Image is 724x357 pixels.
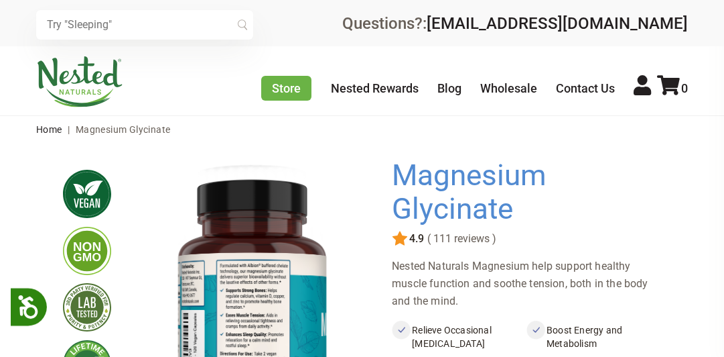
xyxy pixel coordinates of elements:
li: Relieve Occasional [MEDICAL_DATA] [392,321,526,353]
a: Blog [437,81,461,95]
img: vegan [63,170,111,218]
div: Nested Naturals Magnesium help support healthy muscle function and soothe tension, both in the bo... [392,258,661,310]
span: ( 111 reviews ) [424,233,496,245]
span: Magnesium Glycinate [76,124,171,135]
a: Contact Us [556,81,615,95]
span: | [64,124,73,135]
nav: breadcrumbs [36,116,688,143]
img: star.svg [392,231,408,247]
li: Boost Energy and Metabolism [526,321,661,353]
a: [EMAIL_ADDRESS][DOMAIN_NAME] [427,14,688,33]
img: Nested Naturals [36,56,123,107]
input: Try "Sleeping" [36,10,253,40]
span: 0 [681,81,688,95]
a: 0 [657,81,688,95]
h1: Magnesium Glycinate [392,159,654,225]
img: gmofree [63,227,111,275]
a: Store [261,76,311,101]
a: Wholesale [480,81,537,95]
a: Nested Rewards [331,81,419,95]
a: Home [36,124,62,135]
div: Questions?: [342,15,688,32]
span: 4.9 [408,233,424,245]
